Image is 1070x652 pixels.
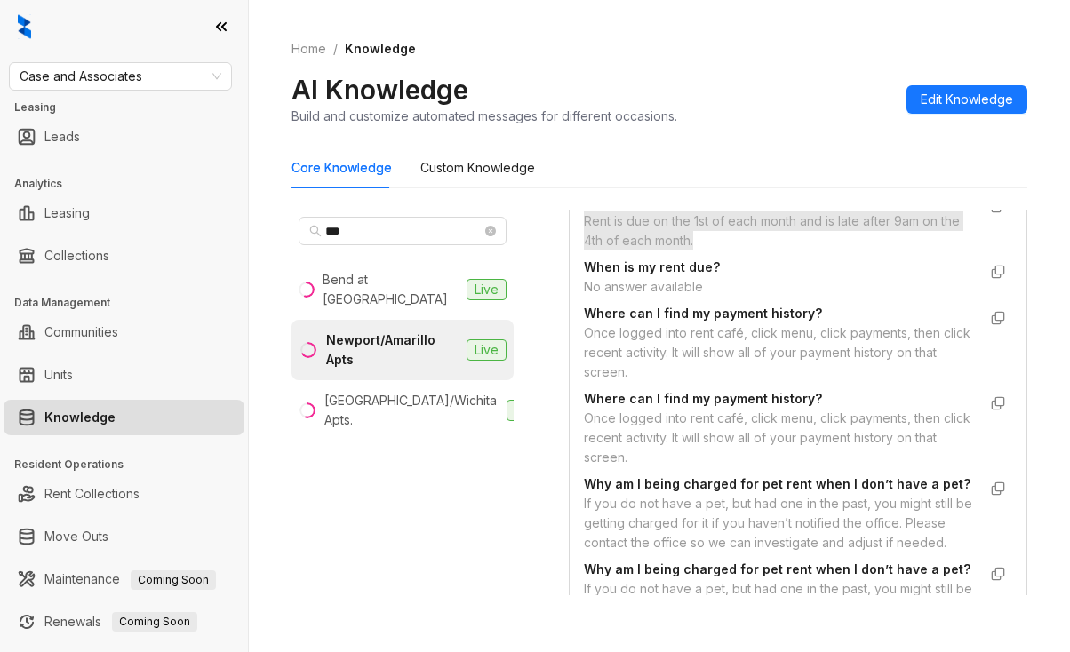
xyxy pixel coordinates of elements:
span: Live [467,279,507,300]
a: RenewalsComing Soon [44,604,197,640]
a: Leasing [44,195,90,231]
strong: When is my rent due? [584,259,720,274]
a: Knowledge [44,400,116,435]
li: Renewals [4,604,244,640]
div: Newport/Amarillo Apts [326,330,459,370]
div: Bend at [GEOGRAPHIC_DATA] [323,270,459,309]
div: If you do not have a pet, but had one in the past, you might still be getting charged for it if y... [584,579,977,638]
button: Edit Knowledge [906,85,1027,114]
div: Rent is due on the 1st of each month and is late after 9am on the 4th of each month. [584,211,977,250]
span: search [309,225,322,237]
h2: AI Knowledge [291,73,468,107]
a: Home [288,39,330,59]
img: logo [18,14,31,39]
li: / [333,39,338,59]
a: Communities [44,314,118,350]
span: close-circle [485,226,496,236]
div: Core Knowledge [291,158,392,178]
h3: Leasing [14,99,248,115]
li: Knowledge [4,400,244,435]
span: Coming Soon [131,570,216,590]
div: If you do not have a pet, but had one in the past, you might still be getting charged for it if y... [584,494,977,553]
div: No answer available [584,277,977,297]
strong: Where can I find my payment history? [584,306,822,321]
div: Build and customize automated messages for different occasions. [291,107,677,125]
h3: Resident Operations [14,457,248,473]
li: Collections [4,238,244,274]
span: Live [467,339,507,361]
div: Once logged into rent café, click menu, click payments, then click recent activity. It will show ... [584,409,977,467]
span: Coming Soon [112,612,197,632]
li: Communities [4,314,244,350]
li: Leads [4,119,244,155]
span: Live [507,400,547,421]
li: Move Outs [4,519,244,554]
strong: Where can I find my payment history? [584,391,822,406]
span: Knowledge [345,41,416,56]
div: [GEOGRAPHIC_DATA]/Wichita Apts. [324,391,499,430]
strong: Why am I being charged for pet rent when I don’t have a pet? [584,476,970,491]
div: Once logged into rent café, click menu, click payments, then click recent activity. It will show ... [584,323,977,382]
strong: Why am I being charged for pet rent when I don’t have a pet? [584,561,970,576]
span: Edit Knowledge [921,90,1013,109]
a: Leads [44,119,80,155]
span: Case and Associates [20,63,221,90]
div: Custom Knowledge [420,158,535,178]
a: Rent Collections [44,476,140,512]
li: Rent Collections [4,476,244,512]
h3: Data Management [14,295,248,311]
a: Move Outs [44,519,108,554]
a: Units [44,357,73,393]
li: Units [4,357,244,393]
h3: Analytics [14,176,248,192]
a: Collections [44,238,109,274]
li: Leasing [4,195,244,231]
li: Maintenance [4,561,244,597]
